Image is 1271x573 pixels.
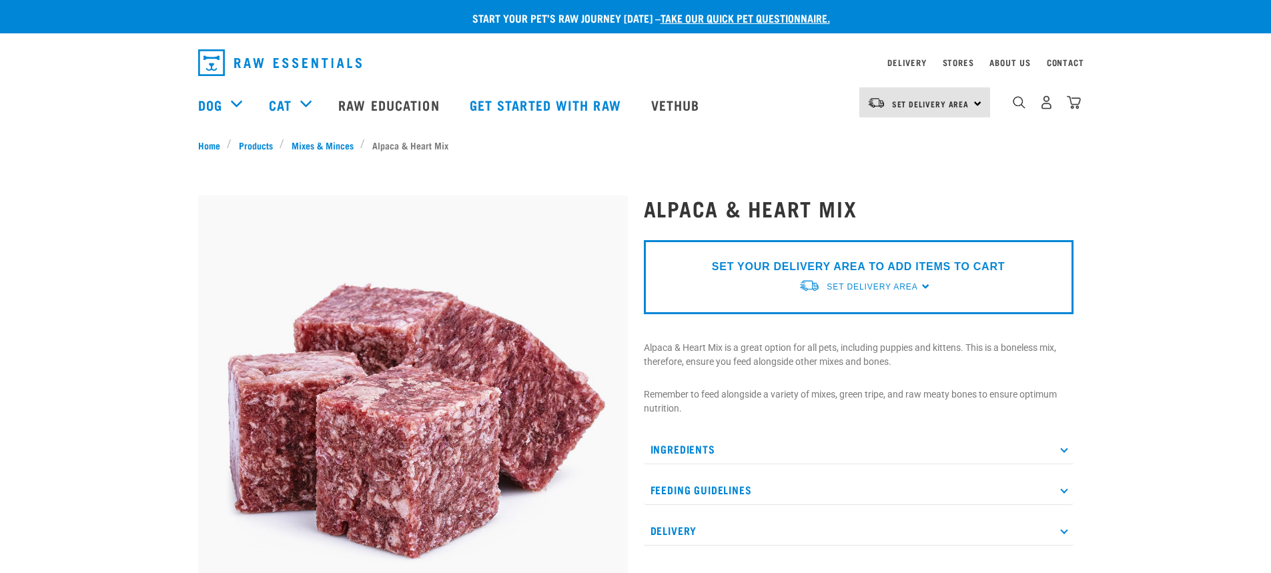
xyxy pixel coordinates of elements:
a: Delivery [887,60,926,65]
a: About Us [989,60,1030,65]
p: Remember to feed alongside a variety of mixes, green tripe, and raw meaty bones to ensure optimum... [644,388,1074,416]
p: Alpaca & Heart Mix is a great option for all pets, including puppies and kittens. This is a bonel... [644,341,1074,369]
nav: dropdown navigation [187,44,1084,81]
a: Cat [269,95,292,115]
img: user.png [1039,95,1053,109]
img: Raw Essentials Logo [198,49,362,76]
a: Mixes & Minces [284,138,360,152]
img: home-icon-1@2x.png [1013,96,1025,109]
a: Dog [198,95,222,115]
span: Set Delivery Area [892,101,969,106]
p: Ingredients [644,434,1074,464]
a: Get started with Raw [456,78,638,131]
p: Delivery [644,516,1074,546]
p: Feeding Guidelines [644,475,1074,505]
a: Vethub [638,78,717,131]
span: Set Delivery Area [827,282,917,292]
img: van-moving.png [799,279,820,293]
h1: Alpaca & Heart Mix [644,196,1074,220]
a: Contact [1047,60,1084,65]
a: Raw Education [325,78,456,131]
nav: breadcrumbs [198,138,1074,152]
a: Stores [943,60,974,65]
img: van-moving.png [867,97,885,109]
a: Home [198,138,228,152]
a: Products [232,138,280,152]
p: SET YOUR DELIVERY AREA TO ADD ITEMS TO CART [712,259,1005,275]
a: take our quick pet questionnaire. [661,15,830,21]
img: home-icon@2x.png [1067,95,1081,109]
